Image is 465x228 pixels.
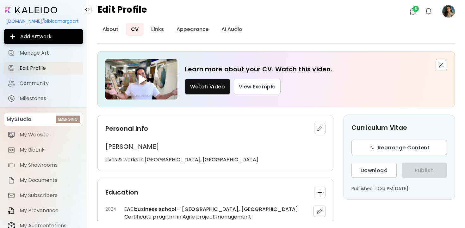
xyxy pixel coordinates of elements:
[105,188,138,197] h4: Education
[313,206,325,217] button: close
[4,16,83,27] div: [DOMAIN_NAME]/bibicamargoart
[216,23,247,36] a: AI Audio
[7,116,31,123] p: MyStudio
[8,161,15,169] img: item
[4,92,83,105] a: completeMilestones iconMilestones
[317,125,323,132] img: Edit
[185,64,428,74] h4: Learn more about your CV. Watch this video.
[20,162,79,168] span: My Showrooms
[8,131,15,139] img: item
[85,7,90,12] img: collapse
[8,192,15,199] img: item
[409,8,417,15] img: chatIcon
[8,95,15,102] img: Milestones icon
[58,117,78,122] h6: Emerging
[20,192,79,199] span: My Subscribers
[146,23,169,36] a: Links
[439,63,443,67] img: close
[126,23,144,36] a: CV
[20,65,79,71] span: Edit Profile
[124,213,251,221] p: Certificate program in Agile project management
[20,177,79,183] span: My Documents
[4,144,83,156] a: itemMy BioLink
[20,80,79,87] span: Community
[8,80,15,87] img: Community icon
[190,83,225,90] span: Watch Video
[185,79,230,94] button: Watch Video
[8,49,15,57] img: Manage Art icon
[20,95,79,102] span: Milestones
[20,132,79,138] span: My Website
[105,142,325,151] h4: [PERSON_NAME]
[4,129,83,141] a: itemMy Website
[4,159,83,171] a: itemMy Showrooms
[351,140,447,155] button: Rearrange ContentRearrange Content
[97,5,147,18] h4: Edit Profile
[20,207,79,214] span: My Provenance
[4,29,83,44] button: Add Artwork
[351,185,447,192] p: Published: 10:33 PM[DATE]
[20,147,79,153] span: My BioLink
[4,47,83,59] a: Manage Art iconManage Art
[234,79,281,94] button: View Example
[8,146,15,154] img: item
[4,174,83,187] a: itemMy Documents
[316,208,323,214] img: close
[369,144,375,151] img: Rearrange Content
[4,77,83,90] a: Community iconCommunity
[423,6,434,17] button: bellIcon
[9,33,78,40] span: Add Artwork
[105,124,148,133] h4: Personal Info
[318,190,322,195] img: addNew
[239,83,276,90] span: View Example
[8,64,15,72] img: Edit Profile icon
[8,207,15,214] img: item
[314,187,325,198] button: addNew
[436,59,447,70] button: close
[356,144,442,151] span: Rearrange Content
[351,163,397,178] button: Download
[356,167,392,174] span: Download
[314,123,325,134] button: Edit
[105,206,117,221] p: 2024
[4,189,83,202] a: itemMy Subscribers
[97,23,123,36] a: About
[124,206,298,213] p: EAE business school - [GEOGRAPHIC_DATA], [GEOGRAPHIC_DATA]
[425,8,432,15] img: bellIcon
[105,156,325,163] h5: Lives & works in [GEOGRAPHIC_DATA], [GEOGRAPHIC_DATA]
[4,62,83,75] a: Edit Profile iconEdit Profile
[351,123,407,132] h4: Curriculum Vitae
[4,204,83,217] a: itemMy Provenance
[20,50,79,56] span: Manage Art
[171,23,214,36] a: Appearance
[8,177,15,184] img: item
[412,6,419,12] span: 3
